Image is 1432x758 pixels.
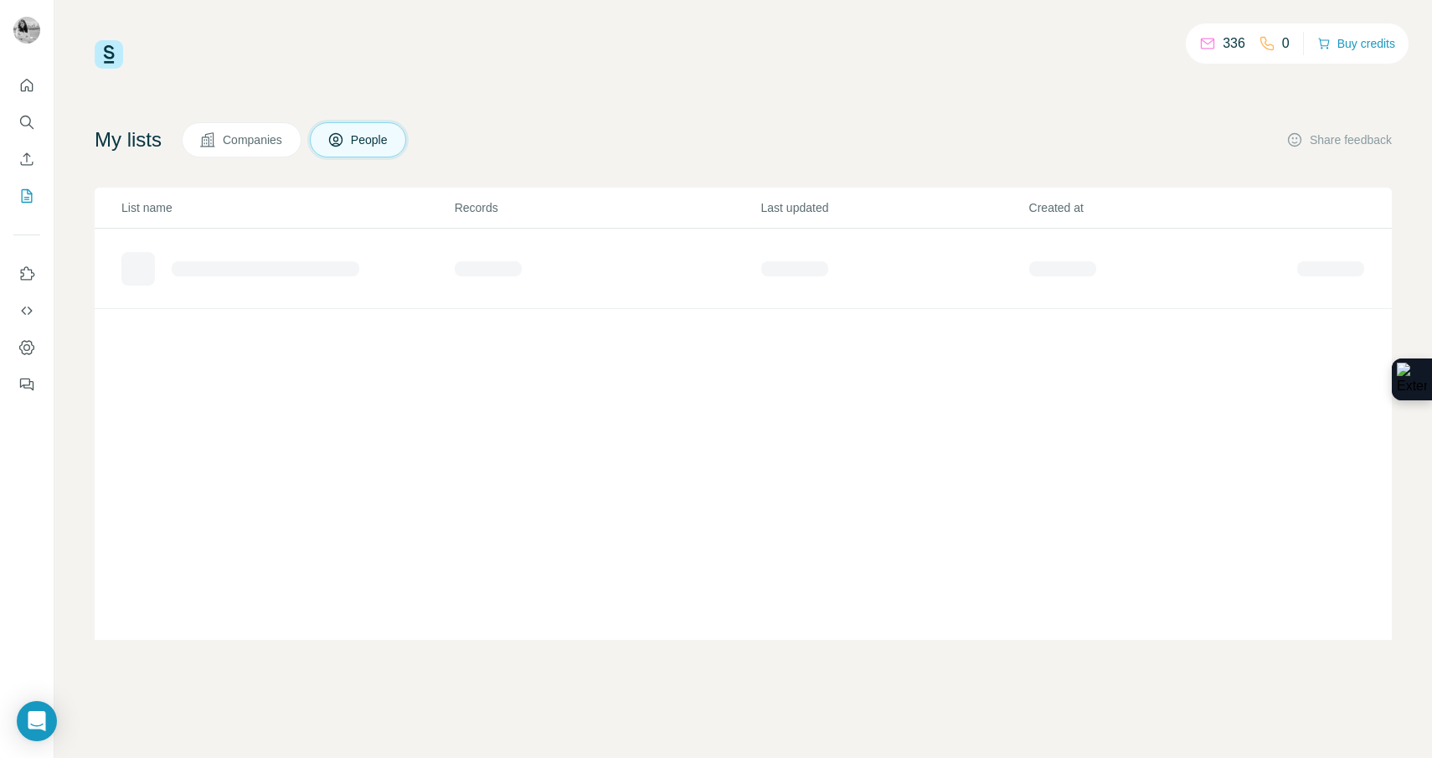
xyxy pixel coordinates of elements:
[13,259,40,289] button: Use Surfe on LinkedIn
[95,126,162,153] h4: My lists
[13,333,40,363] button: Dashboard
[761,199,1028,216] p: Last updated
[121,199,453,216] p: List name
[1282,34,1290,54] p: 0
[13,296,40,326] button: Use Surfe API
[1286,131,1392,148] button: Share feedback
[1317,32,1395,55] button: Buy credits
[351,131,389,148] span: People
[455,199,760,216] p: Records
[13,17,40,44] img: Avatar
[1223,34,1245,54] p: 336
[95,40,123,69] img: Surfe Logo
[13,70,40,101] button: Quick start
[13,369,40,400] button: Feedback
[13,107,40,137] button: Search
[17,701,57,741] div: Open Intercom Messenger
[13,144,40,174] button: Enrich CSV
[1397,363,1427,396] img: Extension Icon
[13,181,40,211] button: My lists
[1029,199,1295,216] p: Created at
[223,131,284,148] span: Companies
